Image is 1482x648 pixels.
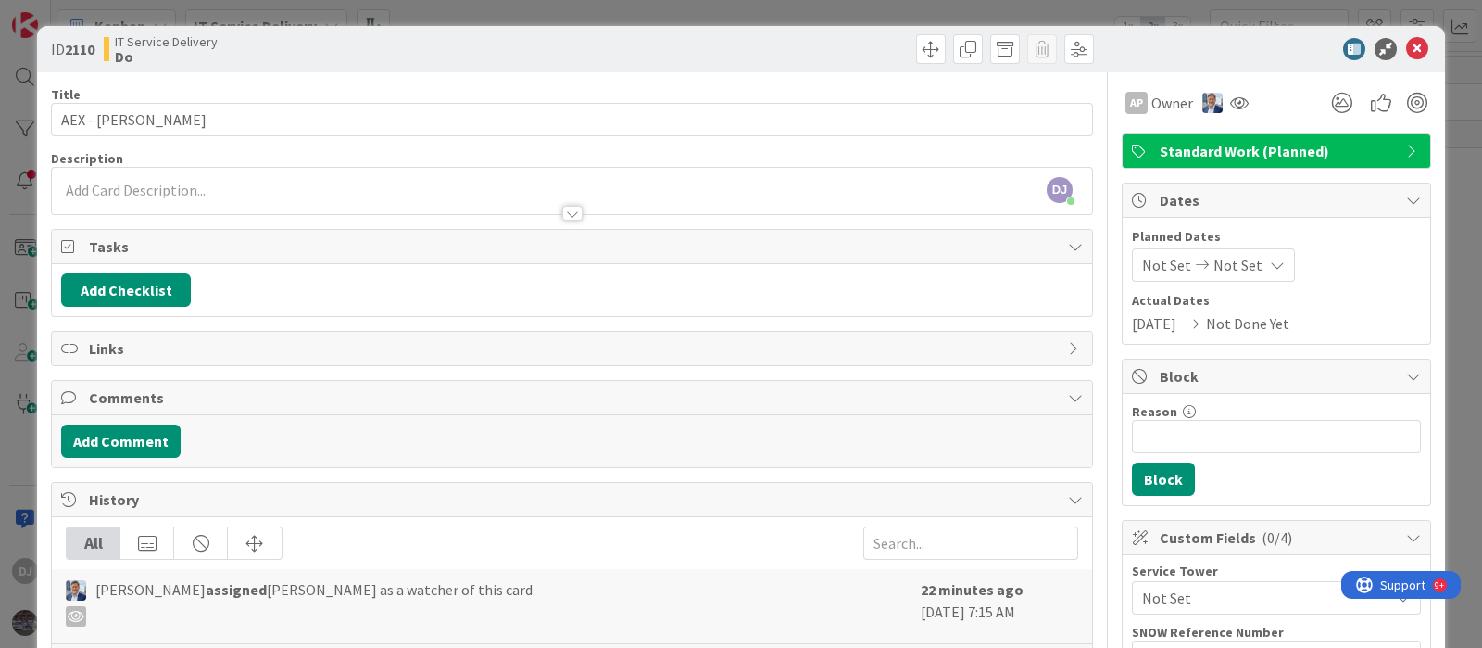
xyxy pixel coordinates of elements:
div: AP [1125,92,1148,114]
span: Actual Dates [1132,291,1421,311]
span: Support [39,3,84,25]
span: Owner [1151,92,1193,114]
b: 22 minutes ago [921,580,1024,599]
b: 2110 [65,40,94,58]
div: All [67,527,120,559]
div: 9+ [94,7,103,22]
span: Not Set [1213,254,1262,276]
span: Not Done Yet [1206,312,1289,335]
span: Tasks [89,235,1059,258]
button: Add Comment [61,425,181,458]
label: SNOW Reference Number [1132,624,1284,641]
span: Block [1160,365,1397,388]
div: [DATE] 7:15 AM [921,578,1078,634]
span: IT Service Delivery [115,34,218,49]
span: Standard Work (Planned) [1160,140,1397,162]
button: Add Checklist [61,273,191,307]
span: Planned Dates [1132,227,1421,247]
span: Comments [89,387,1059,409]
b: assigned [206,580,267,599]
span: [PERSON_NAME] [PERSON_NAME] as a watcher of this card [95,578,533,627]
span: Not Set [1142,587,1388,609]
label: Title [51,86,81,103]
img: SH [66,580,86,601]
button: Block [1132,463,1195,496]
input: type card name here... [51,103,1093,136]
span: Not Set [1142,254,1191,276]
span: Dates [1160,189,1397,211]
span: History [89,489,1059,511]
span: [DATE] [1132,312,1176,335]
span: Links [89,337,1059,360]
span: Description [51,150,123,167]
span: ( 0/4 ) [1262,528,1292,547]
label: Reason [1132,403,1177,420]
span: ID [51,38,94,60]
img: SH [1202,93,1223,113]
input: Search... [863,527,1078,560]
div: Service Tower [1132,565,1421,578]
span: Custom Fields [1160,527,1397,549]
span: DJ [1047,177,1073,203]
b: Do [115,49,218,64]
